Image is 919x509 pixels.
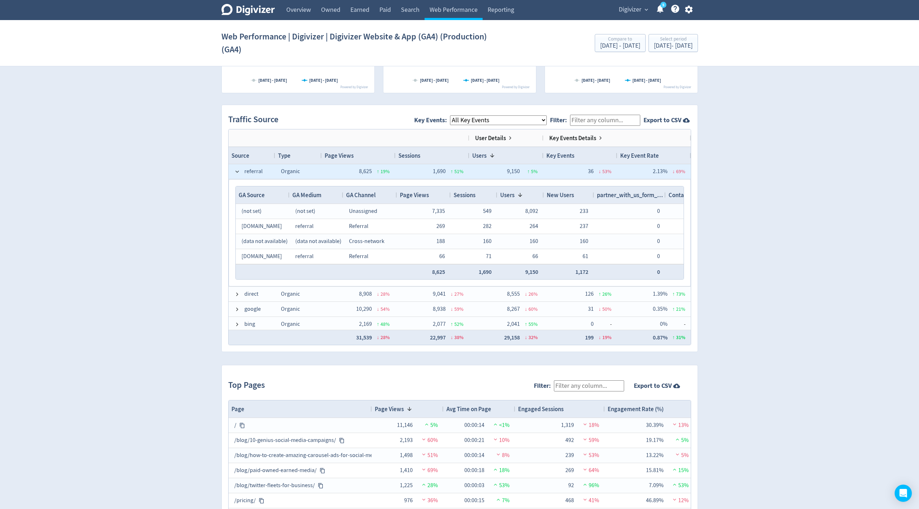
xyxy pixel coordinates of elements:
span: 8,938 [433,305,446,313]
span: ↑ [673,306,675,312]
span: 69% [420,467,438,474]
span: ↓ [451,291,453,297]
span: Key Events Details [549,134,596,142]
span: Sessions [454,191,475,199]
span: (data not available) [241,238,288,245]
span: ↓ [451,334,453,341]
span: 7,335 [432,208,445,215]
span: 1.39% [653,290,667,298]
text: 5 [662,3,664,8]
span: 71 [486,253,492,260]
div: /blog/how-to-create-amazing-carousel-ads-for-social-media/ [234,448,366,462]
img: positive-performance.svg [581,482,589,487]
input: Filter any column... [570,115,640,126]
span: 21 % [676,306,685,312]
div: [DATE] - [DATE] [600,43,640,49]
span: 10% [492,437,509,444]
span: 53% [671,482,689,489]
span: 61 [583,253,588,260]
div: 2,193 [395,433,413,447]
span: 26 % [602,291,612,297]
span: 31,539 [356,334,372,341]
div: 00:00:15 [464,494,484,508]
div: / [234,418,366,432]
span: Cross-network [349,238,384,245]
span: 237 [580,223,588,230]
span: 13% [671,422,689,429]
img: positive-performance.svg [423,422,430,427]
span: partner_with_us_form_submission [597,191,663,199]
span: 31 % [676,334,685,341]
span: 126 [585,290,594,298]
span: 264 [530,223,538,230]
span: 53 % [602,168,612,175]
span: Organic [281,320,300,328]
span: 0 [657,253,660,260]
div: /blog/paid-owned-earned-media/ [234,463,366,477]
span: 160 [483,238,492,245]
span: Engaged Sessions [518,405,564,413]
span: 2,041 [507,320,520,328]
div: 1,498 [395,448,413,462]
span: Organic [281,290,300,298]
img: negative-performance.svg [581,422,589,427]
span: - [667,317,685,331]
label: Filter: [534,381,554,390]
text: [DATE] - [DATE] [632,77,661,83]
div: Compare to [600,37,640,43]
img: negative-performance.svg [581,437,589,442]
span: 29,158 [504,334,520,341]
span: ↓ [377,306,379,312]
div: 468 [556,494,574,508]
span: 160 [530,238,538,245]
span: 31 [588,305,594,313]
span: ↓ [451,306,453,312]
img: negative-performance.svg [674,452,681,457]
img: negative-performance.svg [495,452,502,457]
span: referral [244,165,263,179]
img: positive-performance.svg [495,497,502,502]
div: Open Intercom Messenger [895,485,912,502]
div: 492 [556,433,574,447]
img: positive-performance.svg [420,482,427,487]
span: 9,150 [525,268,538,276]
span: Page [231,405,244,413]
span: ↑ [527,168,530,175]
span: 5% [423,422,438,429]
img: negative-performance.svg [420,437,427,442]
span: 5% [674,452,689,459]
div: 269 [556,463,574,477]
span: 51% [420,452,438,459]
button: Select period[DATE]- [DATE] [648,34,698,52]
div: 7.09% [646,479,664,493]
span: 50 % [602,306,612,312]
a: 5 [660,2,666,8]
text: Powered by Digivizer [340,85,368,89]
span: 73 % [676,291,685,297]
div: 30.39% [646,418,664,432]
span: 188 [436,238,445,245]
span: Page Views [400,191,429,199]
span: 55 % [528,321,538,327]
span: 52 % [454,321,464,327]
text: [DATE] - [DATE] [470,77,499,83]
img: negative-performance.svg [581,467,589,472]
span: 53% [492,482,509,489]
span: 2,169 [359,320,372,328]
span: 8,908 [359,290,372,298]
div: 15.81% [646,463,664,477]
div: 11,146 [395,418,413,432]
span: 1,690 [433,168,446,175]
span: Unassigned [349,208,377,215]
span: 12% [671,497,689,504]
span: 0 [657,268,660,276]
img: positive-performance.svg [492,482,499,487]
span: 36 [588,168,594,175]
span: ↑ [451,321,453,327]
text: Powered by Digivizer [664,85,691,89]
span: (data not available) [295,238,341,245]
text: Powered by Digivizer [502,85,530,89]
span: 66 [532,253,538,260]
div: 239 [556,448,574,462]
span: Users [472,152,487,160]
